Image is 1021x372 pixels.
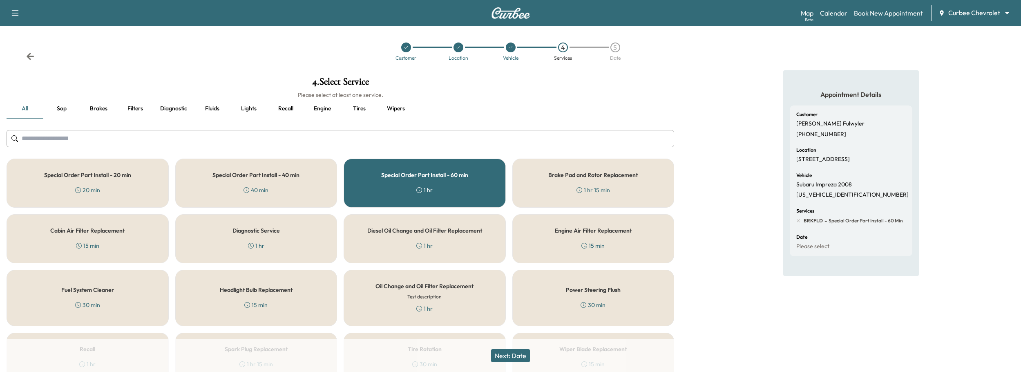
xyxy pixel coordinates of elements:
a: Book New Appointment [854,8,923,18]
button: Next: Date [491,349,530,362]
h6: Customer [796,112,818,117]
button: Engine [304,99,341,119]
button: Tires [341,99,378,119]
button: Wipers [378,99,414,119]
div: Back [26,52,34,61]
div: 40 min [244,186,268,194]
h5: Oil Change and Oil Filter Replacement [375,283,474,289]
p: [PERSON_NAME] Fulwyler [796,120,865,128]
button: Brakes [80,99,117,119]
div: Location [449,56,468,61]
div: 15 min [244,301,268,309]
button: Diagnostic [154,99,194,119]
div: basic tabs example [7,99,674,119]
h6: Services [796,208,814,213]
button: Fluids [194,99,230,119]
a: MapBeta [801,8,813,18]
h5: Special Order Part Install - 40 min [212,172,299,178]
h6: Location [796,148,816,152]
div: 15 min [581,242,605,250]
div: Date [610,56,621,61]
div: 4 [558,43,568,52]
h5: Appointment Details [790,90,912,99]
h5: Engine Air Filter Replacement [555,228,632,233]
h5: Fuel System Cleaner [61,287,114,293]
h5: Cabin Air Filter Replacement [50,228,125,233]
h6: Test description [407,293,442,300]
h6: Vehicle [796,173,812,178]
div: Customer [395,56,416,61]
img: Curbee Logo [491,7,530,19]
p: Please select [796,243,829,250]
div: Beta [805,17,813,23]
button: Lights [230,99,267,119]
h5: Headlight Bulb Replacement [220,287,293,293]
div: 20 min [75,186,100,194]
span: - [823,217,827,225]
h6: Date [796,235,807,240]
div: 5 [610,43,620,52]
p: [PHONE_NUMBER] [796,131,846,138]
p: [STREET_ADDRESS] [796,156,850,163]
div: Vehicle [503,56,518,61]
div: 1 hr 15 min [576,186,610,194]
div: 30 min [75,301,100,309]
h5: Diesel Oil Change and Oil Filter Replacement [367,228,482,233]
button: Sop [43,99,80,119]
p: [US_VEHICLE_IDENTIFICATION_NUMBER] [796,191,909,199]
h5: Power Steering Flush [566,287,621,293]
span: BRKFLD [804,217,823,224]
h5: Brake Pad and Rotor Replacement [548,172,638,178]
div: 15 min [76,242,99,250]
div: 30 min [581,301,605,309]
h6: Please select at least one service. [7,91,674,99]
button: Recall [267,99,304,119]
a: Calendar [820,8,847,18]
div: 1 hr [416,305,433,313]
span: Curbee Chevrolet [948,8,1000,18]
button: Filters [117,99,154,119]
span: Special Order Part Install - 60 min [827,217,903,224]
div: Services [554,56,572,61]
div: 1 hr [416,186,433,194]
h1: 4 . Select Service [7,77,674,91]
h5: Special Order Part Install - 60 min [381,172,468,178]
h5: Special Order Part Install - 20 min [44,172,131,178]
h5: Diagnostic Service [232,228,280,233]
p: Subaru Impreza 2008 [796,181,852,188]
div: 1 hr [416,242,433,250]
div: 1 hr [248,242,264,250]
button: all [7,99,43,119]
